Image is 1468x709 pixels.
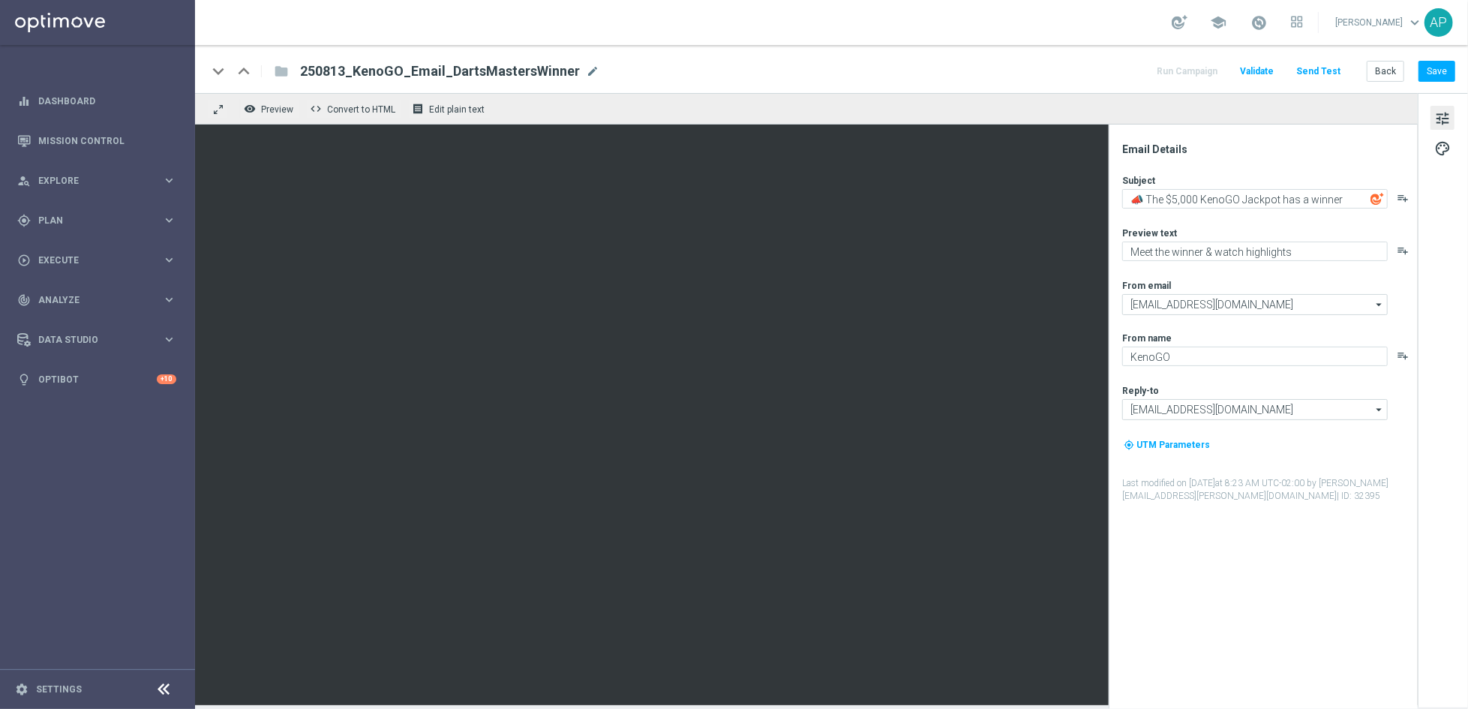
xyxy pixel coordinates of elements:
div: Optibot [17,359,176,399]
div: Mission Control [17,121,176,161]
i: keyboard_arrow_right [162,293,176,307]
i: keyboard_arrow_right [162,213,176,227]
i: gps_fixed [17,214,31,227]
i: remove_red_eye [244,103,256,115]
i: arrow_drop_down [1372,400,1387,419]
span: Convert to HTML [327,104,395,115]
a: Settings [36,685,82,694]
i: keyboard_arrow_right [162,173,176,188]
span: | ID: 32395 [1337,491,1380,501]
button: code Convert to HTML [306,99,402,119]
button: lightbulb Optibot +10 [17,374,177,386]
span: Data Studio [38,335,162,344]
div: Dashboard [17,81,176,121]
span: code [310,103,322,115]
label: From email [1122,280,1171,292]
div: Data Studio [17,333,162,347]
div: Email Details [1122,143,1416,156]
button: playlist_add [1397,245,1409,257]
button: gps_fixed Plan keyboard_arrow_right [17,215,177,227]
i: my_location [1124,440,1134,450]
div: Analyze [17,293,162,307]
span: Preview [261,104,293,115]
span: tune [1434,109,1451,128]
span: Analyze [38,296,162,305]
button: track_changes Analyze keyboard_arrow_right [17,294,177,306]
div: Plan [17,214,162,227]
button: receipt Edit plain text [408,99,491,119]
input: Select [1122,399,1388,420]
button: Back [1367,61,1404,82]
i: arrow_drop_down [1372,295,1387,314]
button: play_circle_outline Execute keyboard_arrow_right [17,254,177,266]
i: lightbulb [17,373,31,386]
button: palette [1430,136,1454,160]
label: Reply-to [1122,385,1159,397]
button: Validate [1238,62,1276,82]
i: keyboard_arrow_right [162,253,176,267]
button: playlist_add [1397,350,1409,362]
span: Execute [38,256,162,265]
span: Explore [38,176,162,185]
button: Mission Control [17,135,177,147]
span: mode_edit [586,65,599,78]
a: Optibot [38,359,157,399]
div: AP [1424,8,1453,37]
span: Edit plain text [429,104,485,115]
label: Preview text [1122,227,1177,239]
img: optiGenie.svg [1370,192,1384,206]
button: tune [1430,106,1454,130]
button: person_search Explore keyboard_arrow_right [17,175,177,187]
span: school [1210,14,1226,31]
i: play_circle_outline [17,254,31,267]
button: Data Studio keyboard_arrow_right [17,334,177,346]
i: person_search [17,174,31,188]
span: Plan [38,216,162,225]
span: 250813_KenoGO_Email_DartsMastersWinner [300,62,580,80]
span: UTM Parameters [1136,440,1210,450]
span: Validate [1240,66,1274,77]
label: Last modified on [DATE] at 8:23 AM UTC-02:00 by [PERSON_NAME][EMAIL_ADDRESS][PERSON_NAME][DOMAIN_... [1122,477,1416,503]
a: Mission Control [38,121,176,161]
span: palette [1434,139,1451,158]
button: Save [1418,61,1455,82]
span: keyboard_arrow_down [1406,14,1423,31]
div: Explore [17,174,162,188]
label: From name [1122,332,1172,344]
button: Send Test [1294,62,1343,82]
button: my_location UTM Parameters [1122,437,1211,453]
input: Select [1122,294,1388,315]
a: Dashboard [38,81,176,121]
label: Subject [1122,175,1155,187]
div: +10 [157,374,176,384]
i: equalizer [17,95,31,108]
i: keyboard_arrow_right [162,332,176,347]
a: [PERSON_NAME]keyboard_arrow_down [1334,11,1424,34]
button: equalizer Dashboard [17,95,177,107]
button: remove_red_eye Preview [240,99,300,119]
i: settings [15,683,29,696]
div: Execute [17,254,162,267]
i: receipt [412,103,424,115]
button: playlist_add [1397,192,1409,204]
i: track_changes [17,293,31,307]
